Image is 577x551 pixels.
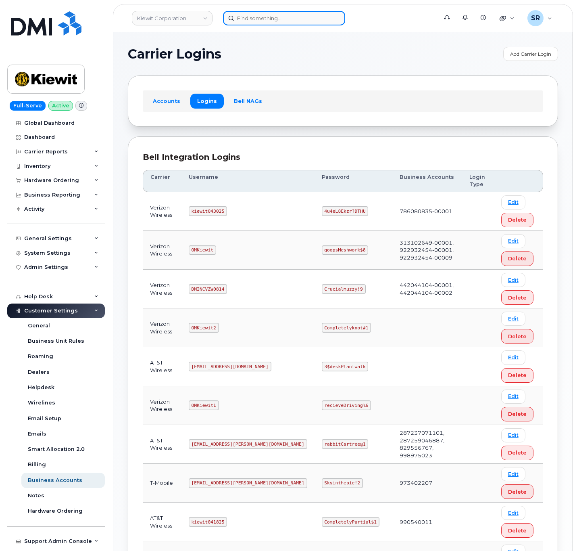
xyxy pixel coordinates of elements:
span: Delete [508,371,527,379]
span: Delete [508,488,527,496]
td: 313102649-00001, 922932454-00001, 922932454-00009 [392,231,462,270]
a: Edit [501,350,525,365]
a: Edit [501,195,525,210]
code: Skyinthepie!2 [322,478,363,488]
button: Delete [501,290,533,305]
code: OMKiewit1 [189,400,219,410]
td: 973402207 [392,464,462,503]
code: Crucialmuzzy!9 [322,284,366,294]
a: Edit [501,467,525,481]
iframe: Messenger Launcher [542,516,571,545]
code: goopsMeshwork$8 [322,245,369,255]
td: T-Mobile [143,464,181,503]
button: Delete [501,523,533,538]
td: 442044104-00001, 442044104-00002 [392,270,462,308]
button: Delete [501,368,533,383]
div: Bell Integration Logins [143,151,543,163]
span: Delete [508,294,527,302]
code: [EMAIL_ADDRESS][DOMAIN_NAME] [189,362,271,371]
th: Username [181,170,315,192]
a: Edit [501,428,525,442]
td: AT&T Wireless [143,503,181,541]
td: Verizon Wireless [143,386,181,425]
span: Delete [508,255,527,262]
td: AT&T Wireless [143,347,181,386]
a: Accounts [146,94,187,108]
th: Login Type [462,170,494,192]
td: Verizon Wireless [143,231,181,270]
button: Delete [501,251,533,266]
button: Delete [501,213,533,227]
td: Verizon Wireless [143,308,181,347]
th: Password [315,170,392,192]
code: Completelyknot#1 [322,323,371,333]
td: 990540011 [392,503,462,541]
th: Carrier [143,170,181,192]
span: Delete [508,216,527,224]
code: [EMAIL_ADDRESS][PERSON_NAME][DOMAIN_NAME] [189,478,307,488]
a: Edit [501,273,525,287]
span: Carrier Logins [128,48,221,60]
code: 3$deskPlantwalk [322,362,369,371]
td: 287237071101, 287259046887, 829556767, 998975023 [392,425,462,464]
code: 4u4eL8Ekzr?DTHU [322,206,369,216]
a: Bell NAGs [227,94,269,108]
td: Verizon Wireless [143,192,181,231]
code: rabbitCartree@1 [322,439,369,449]
button: Delete [501,407,533,421]
span: Delete [508,410,527,418]
span: Delete [508,449,527,457]
code: kiewit041825 [189,517,227,527]
th: Business Accounts [392,170,462,192]
td: AT&T Wireless [143,425,181,464]
button: Delete [501,484,533,499]
a: Edit [501,506,525,520]
code: kiewit043025 [189,206,227,216]
code: OMKiewit2 [189,323,219,333]
a: Add Carrier Login [503,47,558,61]
button: Delete [501,446,533,460]
a: Edit [501,390,525,404]
button: Delete [501,329,533,344]
code: CompletelyPartial$1 [322,517,379,527]
td: 786080835-00001 [392,192,462,231]
a: Edit [501,312,525,326]
span: Delete [508,527,527,534]
code: recieveDriving%6 [322,400,371,410]
a: Edit [501,234,525,248]
code: OMKiewit [189,245,216,255]
code: [EMAIL_ADDRESS][PERSON_NAME][DOMAIN_NAME] [189,439,307,449]
td: Verizon Wireless [143,270,181,308]
code: DMINCVZW0814 [189,284,227,294]
a: Logins [190,94,224,108]
span: Delete [508,333,527,340]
